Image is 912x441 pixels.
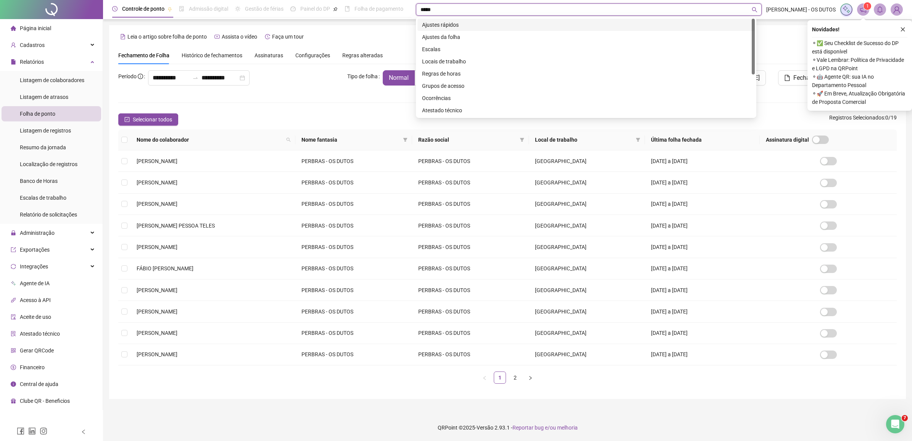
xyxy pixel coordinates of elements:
[417,104,755,116] div: Atestado técnico
[645,236,760,258] td: [DATE] a [DATE]
[422,33,750,41] div: Ajustes da folha
[137,136,283,144] span: Nome do colaborador
[189,6,228,12] span: Admissão digital
[477,425,493,431] span: Versão
[645,172,760,193] td: [DATE] a [DATE]
[494,372,506,383] a: 1
[766,136,809,144] span: Assinatura digital
[295,236,412,258] td: PERBRAS - OS DUTOS
[295,172,412,193] td: PERBRAS - OS DUTOS
[20,331,60,337] span: Atestado técnico
[422,106,750,115] div: Atestado técnico
[412,172,529,193] td: PERBRAS - OS DUTOS
[412,301,529,322] td: PERBRAS - OS DUTOS
[118,113,178,126] button: Selecionar todos
[222,34,257,40] span: Assista o vídeo
[192,75,198,81] span: to
[295,258,412,279] td: PERBRAS - OS DUTOS
[11,348,16,353] span: qrcode
[524,372,537,384] li: Próxima página
[11,297,16,303] span: api
[20,364,45,370] span: Financeiro
[40,427,47,435] span: instagram
[518,134,526,145] span: filter
[645,129,760,150] th: Última folha fechada
[812,73,907,89] span: ⚬ 🤖 Agente QR: sua IA no Departamento Pessoal
[137,201,177,207] span: [PERSON_NAME]
[137,265,193,271] span: FÁBIO [PERSON_NAME]
[784,75,790,81] span: file
[412,236,529,258] td: PERBRAS - OS DUTOS
[214,34,220,39] span: youtube
[645,150,760,172] td: [DATE] a [DATE]
[891,4,902,15] img: 62764
[295,150,412,172] td: PERBRAS - OS DUTOS
[112,6,118,11] span: clock-circle
[137,223,215,229] span: [PERSON_NAME] PESSOA TELES
[645,301,760,322] td: [DATE] a [DATE]
[842,5,851,14] img: sparkle-icon.fc2bf0ac1784a2077858766a79e2daf3.svg
[528,376,533,380] span: right
[829,113,897,126] span: : 0 / 19
[272,34,304,40] span: Faça um tour
[17,427,24,435] span: facebook
[20,381,58,387] span: Central de ajuda
[864,2,871,10] sup: 1
[137,287,177,293] span: [PERSON_NAME]
[886,415,904,433] iframe: Intercom live chat
[182,52,242,58] span: Histórico de fechamentos
[634,134,642,145] span: filter
[636,137,640,142] span: filter
[118,73,137,79] span: Período
[347,72,378,81] span: Tipo de folha
[11,331,16,336] span: solution
[422,45,750,53] div: Escalas
[412,344,529,365] td: PERBRAS - OS DUTOS
[812,56,907,73] span: ⚬ Vale Lembrar: Política de Privacidade e LGPD na QRPoint
[345,6,350,11] span: book
[11,264,16,269] span: sync
[645,279,760,301] td: [DATE] a [DATE]
[766,5,836,14] span: [PERSON_NAME] - OS DUTOS
[28,427,36,435] span: linkedin
[127,34,207,40] span: Leia o artigo sobre folha de ponto
[20,230,55,236] span: Administração
[342,53,383,58] span: Regras alteradas
[494,372,506,384] li: 1
[529,344,645,365] td: [GEOGRAPHIC_DATA]
[295,301,412,322] td: PERBRAS - OS DUTOS
[422,69,750,78] div: Regras de horas
[137,330,177,336] span: [PERSON_NAME]
[645,344,760,365] td: [DATE] a [DATE]
[11,26,16,31] span: home
[20,347,54,354] span: Gerar QRCode
[11,247,16,252] span: export
[285,134,292,145] span: search
[482,376,487,380] span: left
[401,134,409,145] span: filter
[137,351,177,357] span: [PERSON_NAME]
[418,136,517,144] span: Razão social
[255,53,283,58] span: Assinaturas
[245,6,284,12] span: Gestão de férias
[422,82,750,90] div: Grupos de acesso
[417,92,755,104] div: Ocorrências
[902,415,908,421] span: 7
[295,194,412,215] td: PERBRAS - OS DUTOS
[524,372,537,384] button: right
[877,6,883,13] span: bell
[20,128,71,134] span: Listagem de registros
[529,279,645,301] td: [GEOGRAPHIC_DATA]
[422,57,750,66] div: Locais de trabalho
[529,172,645,193] td: [GEOGRAPHIC_DATA]
[529,150,645,172] td: [GEOGRAPHIC_DATA]
[412,323,529,344] td: PERBRAS - OS DUTOS
[645,258,760,279] td: [DATE] a [DATE]
[529,258,645,279] td: [GEOGRAPHIC_DATA]
[20,314,51,320] span: Aceite de uso
[529,194,645,215] td: [GEOGRAPHIC_DATA]
[11,42,16,48] span: user-add
[20,77,84,83] span: Listagem de colaboradores
[11,398,16,404] span: gift
[295,344,412,365] td: PERBRAS - OS DUTOS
